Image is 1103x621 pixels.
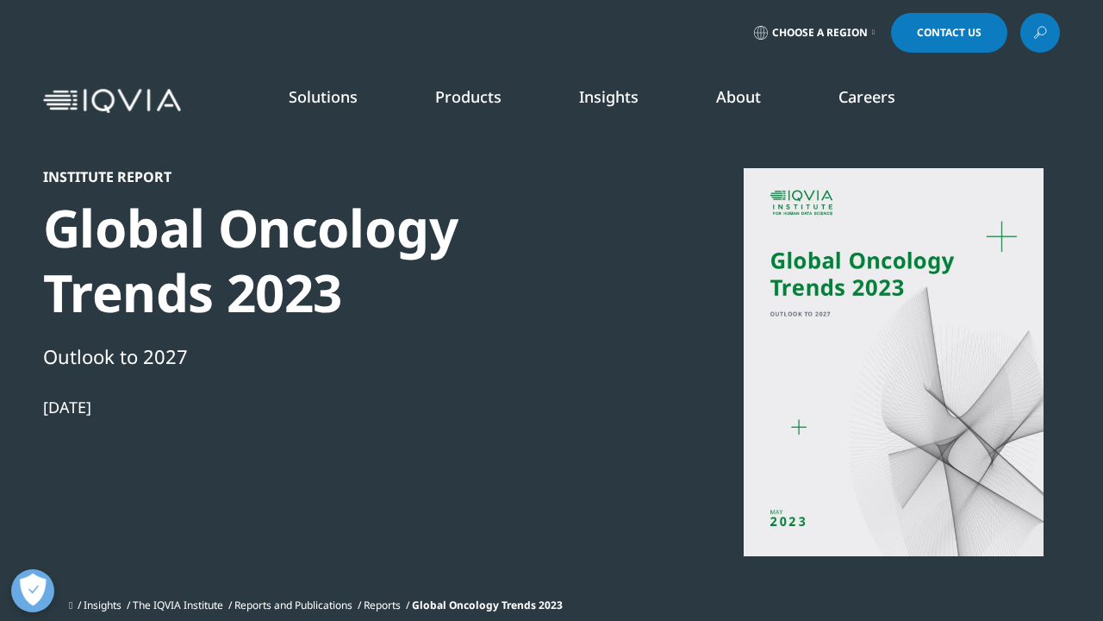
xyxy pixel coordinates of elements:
[917,28,981,38] span: Contact Us
[891,13,1007,53] a: Contact Us
[11,569,54,612] button: Open Preferences
[838,86,895,107] a: Careers
[133,598,223,612] a: The IQVIA Institute
[43,89,181,114] img: IQVIA Healthcare Information Technology and Pharma Clinical Research Company
[43,342,634,371] div: Outlook to 2027
[364,598,401,612] a: Reports
[772,26,868,40] span: Choose a Region
[43,196,634,325] div: Global Oncology Trends 2023
[43,168,634,185] div: Institute Report
[412,598,563,612] span: Global Oncology Trends 2023
[289,86,358,107] a: Solutions
[579,86,639,107] a: Insights
[716,86,761,107] a: About
[84,598,122,612] a: Insights
[188,60,1060,141] nav: Primary
[43,397,634,417] div: [DATE]
[435,86,502,107] a: Products
[234,598,352,612] a: Reports and Publications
